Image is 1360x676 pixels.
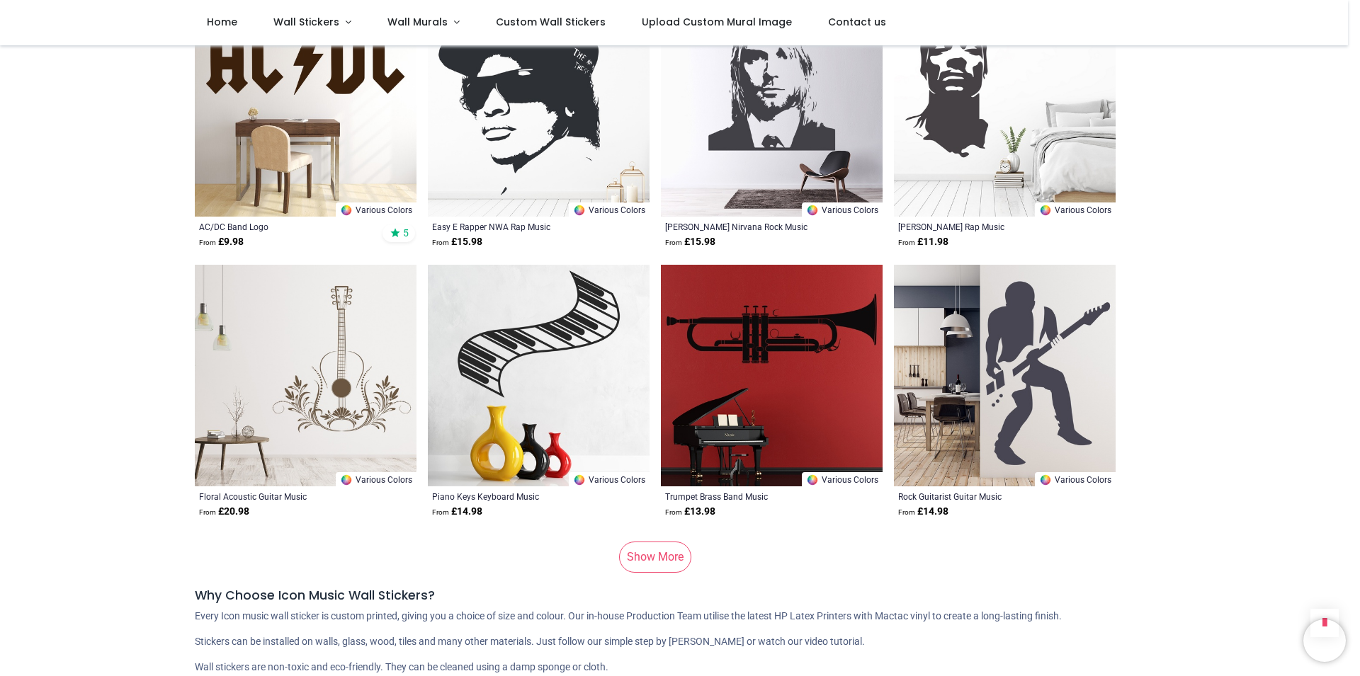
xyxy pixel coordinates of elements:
span: From [898,508,915,516]
a: Rock Guitarist Guitar Music [898,491,1069,502]
span: Home [207,15,237,29]
strong: £ 20.98 [199,505,249,519]
img: Color Wheel [1039,204,1052,217]
span: From [665,508,682,516]
strong: £ 11.98 [898,235,948,249]
span: Wall Stickers [273,15,339,29]
strong: £ 15.98 [665,235,715,249]
a: [PERSON_NAME] Rap Music [898,221,1069,232]
a: Various Colors [336,472,416,486]
span: From [665,239,682,246]
a: Various Colors [336,202,416,217]
strong: £ 13.98 [665,505,715,519]
a: Trumpet Brass Band Music [665,491,836,502]
p: Wall stickers are non-toxic and eco-friendly. They can be cleaned using a damp sponge or cloth. [195,660,1165,675]
span: From [898,239,915,246]
strong: £ 9.98 [199,235,244,249]
span: Upload Custom Mural Image [642,15,792,29]
a: Various Colors [1035,202,1116,217]
span: From [199,508,216,516]
a: Various Colors [802,472,883,486]
span: Wall Murals [387,15,448,29]
a: Various Colors [1035,472,1116,486]
p: Every Icon music wall sticker is custom printed, giving you a choice of size and colour. Our in-h... [195,609,1165,624]
img: Color Wheel [806,204,819,217]
a: Floral Acoustic Guitar Music [199,491,370,502]
a: Piano Keys Keyboard Music [432,491,603,502]
strong: £ 14.98 [432,505,482,519]
a: Various Colors [802,202,883,217]
strong: £ 14.98 [898,505,948,519]
img: Color Wheel [573,204,586,217]
img: Color Wheel [1039,474,1052,486]
a: Show More [619,542,691,573]
a: AC/DC Band Logo [199,221,370,232]
span: From [432,239,449,246]
span: Contact us [828,15,886,29]
img: Floral Acoustic Guitar Music Wall Sticker [195,265,416,486]
a: Various Colors [569,472,650,486]
span: 5 [403,227,409,239]
span: From [432,508,449,516]
img: Color Wheel [806,474,819,486]
img: Color Wheel [573,474,586,486]
p: Stickers can be installed on walls, glass, wood, tiles and many other materials. Just follow our ... [195,635,1165,649]
a: Various Colors [569,202,650,217]
span: Custom Wall Stickers [496,15,606,29]
iframe: Brevo live chat [1303,619,1346,662]
img: Piano Keys Keyboard Music Wall Sticker [428,265,650,486]
img: Color Wheel [340,204,353,217]
h5: Why Choose Icon Music Wall Stickers? [195,587,1165,605]
a: [PERSON_NAME] Nirvana Rock Music [665,221,836,232]
img: Color Wheel [340,474,353,486]
strong: £ 15.98 [432,235,482,249]
img: Rock Guitarist Guitar Music Wall Sticker [894,265,1116,486]
span: From [199,239,216,246]
a: Easy E Rapper NWA Rap Music [432,221,603,232]
img: Trumpet Brass Band Music Wall Sticker [661,265,883,486]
